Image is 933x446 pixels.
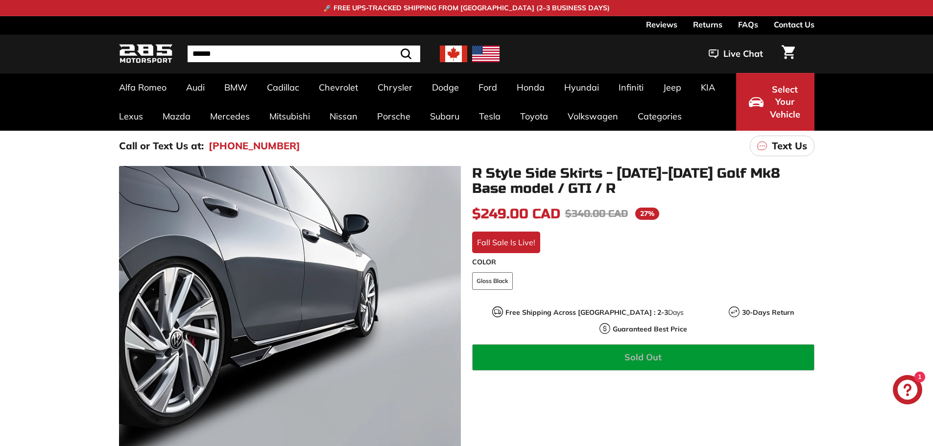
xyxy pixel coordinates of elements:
a: Returns [693,16,722,33]
span: $340.00 CAD [565,208,628,220]
button: Live Chat [696,42,776,66]
a: Cadillac [257,73,309,102]
a: Cart [776,37,801,70]
a: Text Us [750,136,814,156]
a: Lexus [109,102,153,131]
a: Mazda [153,102,200,131]
a: Hyundai [554,73,609,102]
input: Search [188,46,420,62]
button: Select Your Vehicle [736,73,814,131]
a: Tesla [469,102,510,131]
div: Fall Sale Is Live! [472,232,540,253]
a: Ford [469,73,507,102]
a: BMW [215,73,257,102]
span: 27% [635,208,659,220]
p: Call or Text Us at: [119,139,204,153]
a: [PHONE_NUMBER] [209,139,300,153]
p: Text Us [772,139,807,153]
strong: Free Shipping Across [GEOGRAPHIC_DATA] : 2-3 [505,308,668,317]
a: Subaru [420,102,469,131]
span: Live Chat [723,47,763,60]
label: COLOR [472,257,814,267]
a: Chevrolet [309,73,368,102]
a: Chrysler [368,73,422,102]
a: Nissan [320,102,367,131]
a: Honda [507,73,554,102]
a: Dodge [422,73,469,102]
a: Reviews [646,16,677,33]
img: Logo_285_Motorsport_areodynamics_components [119,43,173,66]
span: $249.00 CAD [472,206,560,222]
a: Mitsubishi [260,102,320,131]
span: Select Your Vehicle [768,83,802,121]
strong: Guaranteed Best Price [613,325,687,333]
a: Categories [628,102,692,131]
p: 🚀 FREE UPS-TRACKED SHIPPING FROM [GEOGRAPHIC_DATA] (2–3 BUSINESS DAYS) [323,3,610,13]
p: Days [505,307,684,318]
a: Contact Us [774,16,814,33]
a: Audi [176,73,215,102]
a: Volkswagen [558,102,628,131]
h1: R Style Side Skirts - [DATE]-[DATE] Golf Mk8 Base model / GTI / R [472,166,814,196]
a: Mercedes [200,102,260,131]
inbox-online-store-chat: Shopify online store chat [890,375,925,407]
a: KIA [691,73,725,102]
a: FAQs [738,16,758,33]
button: Sold Out [472,344,814,371]
a: Jeep [653,73,691,102]
a: Porsche [367,102,420,131]
a: Toyota [510,102,558,131]
a: Alfa Romeo [109,73,176,102]
span: Sold Out [624,352,662,363]
a: Infiniti [609,73,653,102]
strong: 30-Days Return [742,308,794,317]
